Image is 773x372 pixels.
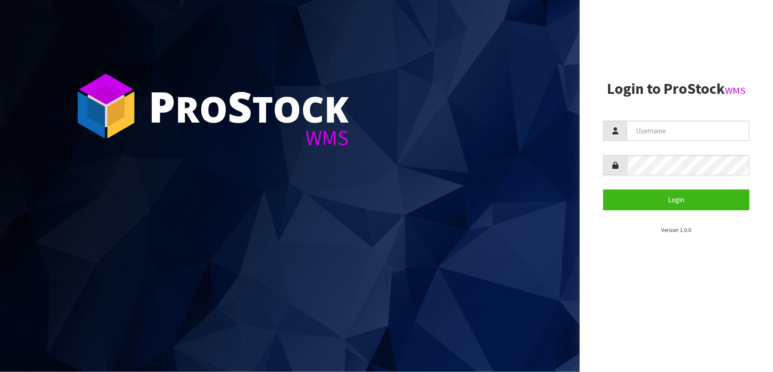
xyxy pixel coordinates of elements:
[228,77,252,135] span: S
[603,81,749,97] h2: Login to ProStock
[603,190,749,210] button: Login
[148,127,349,149] div: WMS
[627,121,749,141] input: Username
[71,71,141,141] img: ProStock Cube
[148,85,349,127] div: ro tock
[662,226,691,233] small: Version 1.0.0
[148,77,175,135] span: P
[725,84,746,97] small: WMS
